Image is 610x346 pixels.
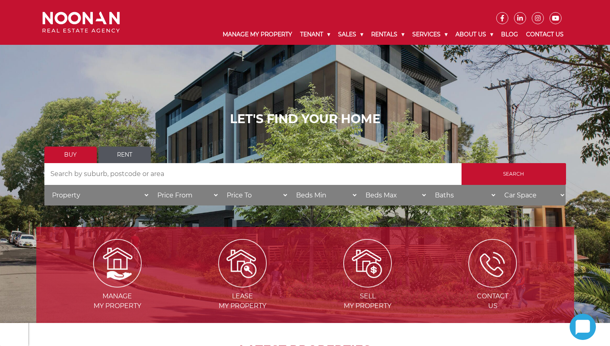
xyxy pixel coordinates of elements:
[219,24,296,45] a: Manage My Property
[343,239,392,287] img: Sell my property
[44,147,97,163] a: Buy
[431,259,554,310] a: ICONS ContactUs
[44,112,566,126] h1: LET'S FIND YOUR HOME
[296,24,334,45] a: Tenant
[306,291,429,311] span: Sell my Property
[431,291,554,311] span: Contact Us
[181,291,304,311] span: Lease my Property
[44,163,462,185] input: Search by suburb, postcode or area
[468,239,517,287] img: ICONS
[367,24,408,45] a: Rentals
[181,259,304,310] a: Lease my property Leasemy Property
[334,24,367,45] a: Sales
[408,24,451,45] a: Services
[98,147,151,163] a: Rent
[93,239,142,287] img: Manage my Property
[462,163,566,185] input: Search
[451,24,497,45] a: About Us
[56,291,179,311] span: Manage my Property
[218,239,267,287] img: Lease my property
[497,24,522,45] a: Blog
[306,259,429,310] a: Sell my property Sellmy Property
[42,12,120,33] img: Noonan Real Estate Agency
[522,24,568,45] a: Contact Us
[56,259,179,310] a: Manage my Property Managemy Property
